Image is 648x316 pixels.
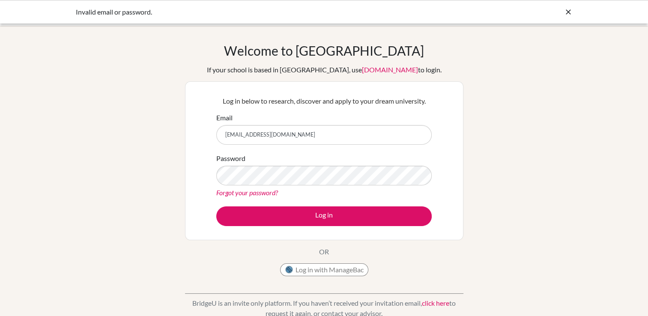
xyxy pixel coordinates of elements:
label: Password [216,153,245,164]
label: Email [216,113,233,123]
h1: Welcome to [GEOGRAPHIC_DATA] [224,43,424,58]
p: OR [319,247,329,257]
a: [DOMAIN_NAME] [362,66,418,74]
p: Log in below to research, discover and apply to your dream university. [216,96,432,106]
div: If your school is based in [GEOGRAPHIC_DATA], use to login. [207,65,442,75]
a: click here [422,299,449,307]
button: Log in [216,206,432,226]
a: Forgot your password? [216,188,278,197]
button: Log in with ManageBac [280,263,368,276]
div: Invalid email or password. [76,7,444,17]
